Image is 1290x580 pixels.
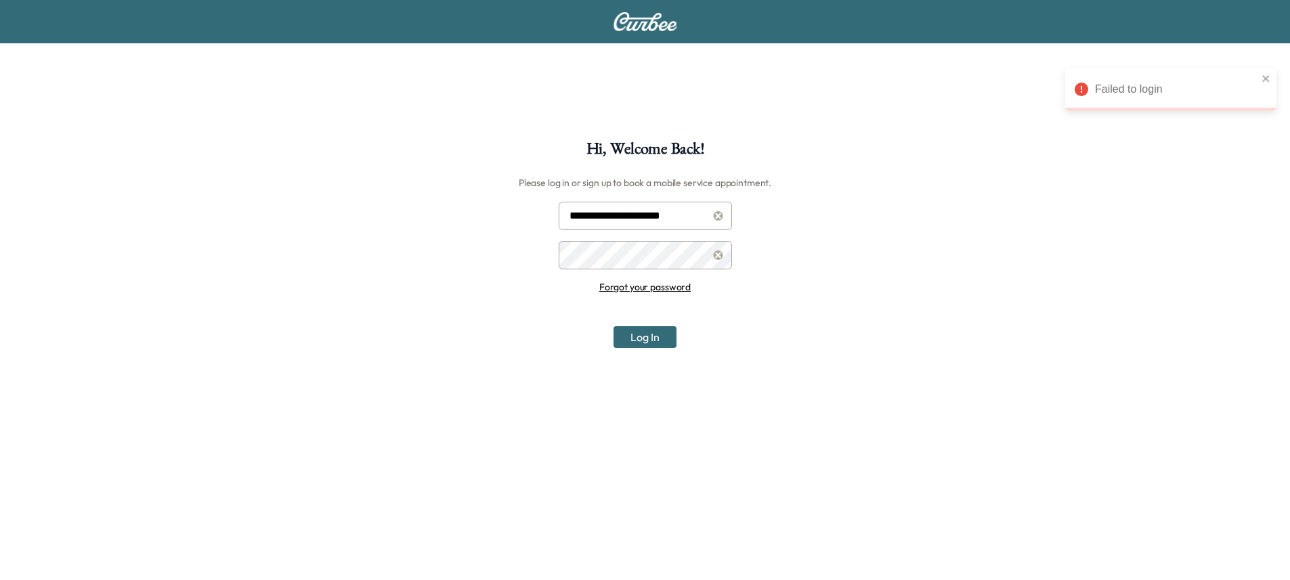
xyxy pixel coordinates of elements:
[519,172,771,194] h6: Please log in or sign up to book a mobile service appointment.
[1262,73,1271,84] button: close
[1095,81,1257,97] div: Failed to login
[614,326,676,348] button: Log In
[613,12,678,31] img: Curbee Logo
[586,141,704,164] h1: Hi, Welcome Back!
[599,281,691,293] a: Forgot your password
